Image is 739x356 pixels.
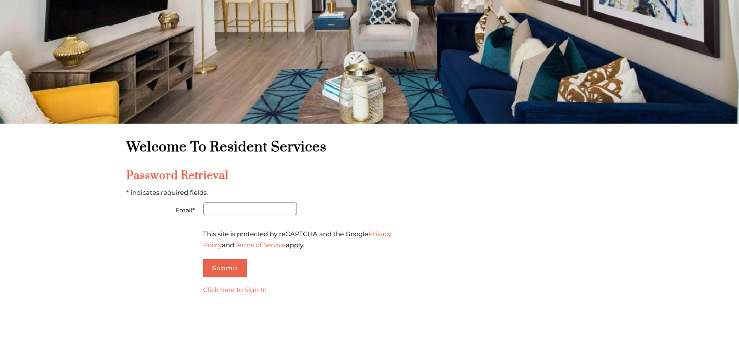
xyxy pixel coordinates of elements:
button: Submit [203,259,247,277]
h2: Password Retrieval [126,169,322,183]
label: Email* [126,203,195,216]
a: Terms of Service [234,241,286,249]
div: This site is protected by reCAPTCHA and the Google and apply. [203,229,399,251]
p: * indicates required fields. [126,187,322,198]
h1: Welcome to Resident Services [126,139,613,156]
a: Click here to Sign In. [203,286,268,294]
